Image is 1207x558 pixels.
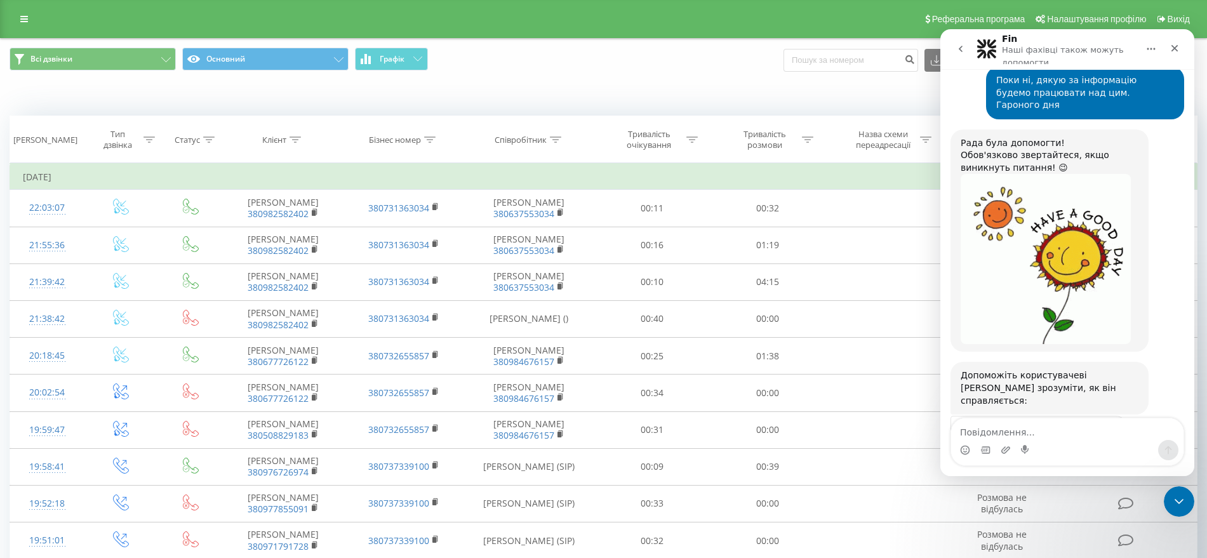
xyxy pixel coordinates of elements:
a: 380731363034 [368,202,429,214]
iframe: Intercom live chat [1164,486,1194,517]
td: 00:40 [594,300,710,337]
span: Всі дзвінки [30,54,72,64]
td: [PERSON_NAME] [464,411,594,448]
td: 01:19 [710,227,826,263]
a: 380637553034 [493,208,554,220]
button: Вибір емодзі [20,416,30,426]
a: 380677726122 [248,392,309,404]
td: [PERSON_NAME] [223,338,343,375]
td: [PERSON_NAME] [464,338,594,375]
div: [PERSON_NAME] [13,135,77,145]
div: 22:03:07 [23,196,71,220]
a: 380984676157 [493,355,554,368]
td: 00:16 [594,227,710,263]
a: 380737339100 [368,460,429,472]
td: [PERSON_NAME] [223,263,343,300]
a: 380971791728 [248,540,309,552]
td: [PERSON_NAME] [223,375,343,411]
div: 19:59:47 [23,418,71,442]
a: 380737339100 [368,535,429,547]
div: Клієнт [262,135,286,145]
a: 380984676157 [493,392,554,404]
a: 380677726122 [248,355,309,368]
td: [PERSON_NAME] [223,227,343,263]
div: Тривалість розмови [731,129,799,150]
td: 01:38 [710,338,826,375]
td: [PERSON_NAME] [464,263,594,300]
div: 19:52:18 [23,491,71,516]
div: Тип дзвінка [95,129,140,150]
button: Start recording [81,416,91,426]
a: 380731363034 [368,312,429,324]
div: Назва схеми переадресації [849,129,917,150]
td: 00:31 [594,411,710,448]
td: 00:33 [594,485,710,522]
button: Основний [182,48,349,70]
div: Статус [175,135,200,145]
button: Графік [355,48,428,70]
a: 380977855091 [248,503,309,515]
td: 00:32 [710,190,826,227]
td: 00:00 [710,485,826,522]
td: [PERSON_NAME] [223,411,343,448]
button: Надіслати повідомлення… [218,411,238,431]
a: 380731363034 [368,239,429,251]
td: 00:34 [594,375,710,411]
td: [PERSON_NAME] [223,448,343,485]
div: Бізнес номер [369,135,421,145]
a: 380731363034 [368,276,429,288]
div: Тривалість очікування [615,129,683,150]
button: Завантажити вкладений файл [60,416,70,426]
span: Розмова не відбулась [977,491,1027,515]
td: 00:39 [710,448,826,485]
a: 380984676157 [493,429,554,441]
div: 21:39:42 [23,270,71,295]
a: 380732655857 [368,423,429,435]
textarea: Повідомлення... [11,389,243,411]
span: Налаштування профілю [1047,14,1146,24]
a: 380732655857 [368,387,429,399]
a: 380508829183 [248,429,309,441]
span: Розмова не відбулась [977,528,1027,552]
span: Вихід [1168,14,1190,24]
a: 380982582402 [248,208,309,220]
span: Реферальна програма [932,14,1025,24]
button: Експорт [924,49,993,72]
iframe: Intercom live chat [940,29,1194,476]
td: 04:15 [710,263,826,300]
td: 00:00 [710,411,826,448]
div: Співробітник [495,135,547,145]
a: 380637553034 [493,281,554,293]
td: [PERSON_NAME] [464,375,594,411]
td: [PERSON_NAME] (SIP) [464,485,594,522]
a: 380982582402 [248,244,309,256]
div: 19:51:01 [23,528,71,553]
div: 20:18:45 [23,343,71,368]
a: 380732655857 [368,350,429,362]
input: Пошук за номером [784,49,918,72]
td: 00:00 [710,300,826,337]
div: Fin каже… [10,387,244,477]
td: [PERSON_NAME] [223,190,343,227]
td: [PERSON_NAME] [464,190,594,227]
a: 380737339100 [368,497,429,509]
div: 21:55:36 [23,233,71,258]
button: Всі дзвінки [10,48,176,70]
td: 00:25 [594,338,710,375]
div: 20:02:54 [23,380,71,405]
td: [PERSON_NAME] [223,300,343,337]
